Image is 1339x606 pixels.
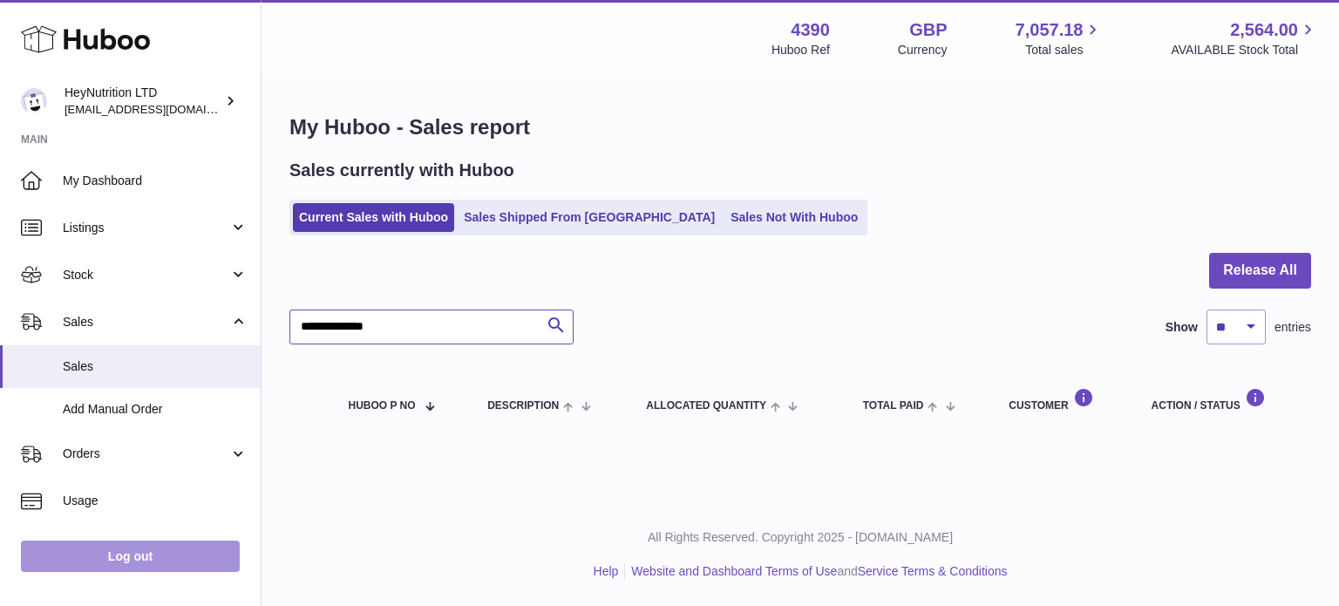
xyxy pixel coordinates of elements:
[275,529,1325,546] p: All Rights Reserved. Copyright 2025 - [DOMAIN_NAME]
[1171,18,1318,58] a: 2,564.00 AVAILABLE Stock Total
[63,220,229,236] span: Listings
[63,401,248,418] span: Add Manual Order
[625,563,1007,580] li: and
[1152,388,1294,412] div: Action / Status
[65,102,256,116] span: [EMAIL_ADDRESS][DOMAIN_NAME]
[1166,319,1198,336] label: Show
[1016,18,1104,58] a: 7,057.18 Total sales
[1009,388,1116,412] div: Customer
[1025,42,1103,58] span: Total sales
[63,358,248,375] span: Sales
[63,173,248,189] span: My Dashboard
[21,541,240,572] a: Log out
[293,203,454,232] a: Current Sales with Huboo
[594,564,619,578] a: Help
[646,400,766,412] span: ALLOCATED Quantity
[1016,18,1084,42] span: 7,057.18
[724,203,864,232] a: Sales Not With Huboo
[289,159,514,182] h2: Sales currently with Huboo
[458,203,721,232] a: Sales Shipped From [GEOGRAPHIC_DATA]
[487,400,559,412] span: Description
[791,18,830,42] strong: 4390
[863,400,924,412] span: Total paid
[898,42,948,58] div: Currency
[771,42,830,58] div: Huboo Ref
[289,113,1311,141] h1: My Huboo - Sales report
[631,564,837,578] a: Website and Dashboard Terms of Use
[1209,253,1311,289] button: Release All
[65,85,221,118] div: HeyNutrition LTD
[1230,18,1298,42] span: 2,564.00
[1171,42,1318,58] span: AVAILABLE Stock Total
[21,88,47,114] img: info@heynutrition.com
[1274,319,1311,336] span: entries
[63,446,229,462] span: Orders
[63,267,229,283] span: Stock
[349,400,416,412] span: Huboo P no
[63,314,229,330] span: Sales
[63,493,248,509] span: Usage
[909,18,947,42] strong: GBP
[858,564,1008,578] a: Service Terms & Conditions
